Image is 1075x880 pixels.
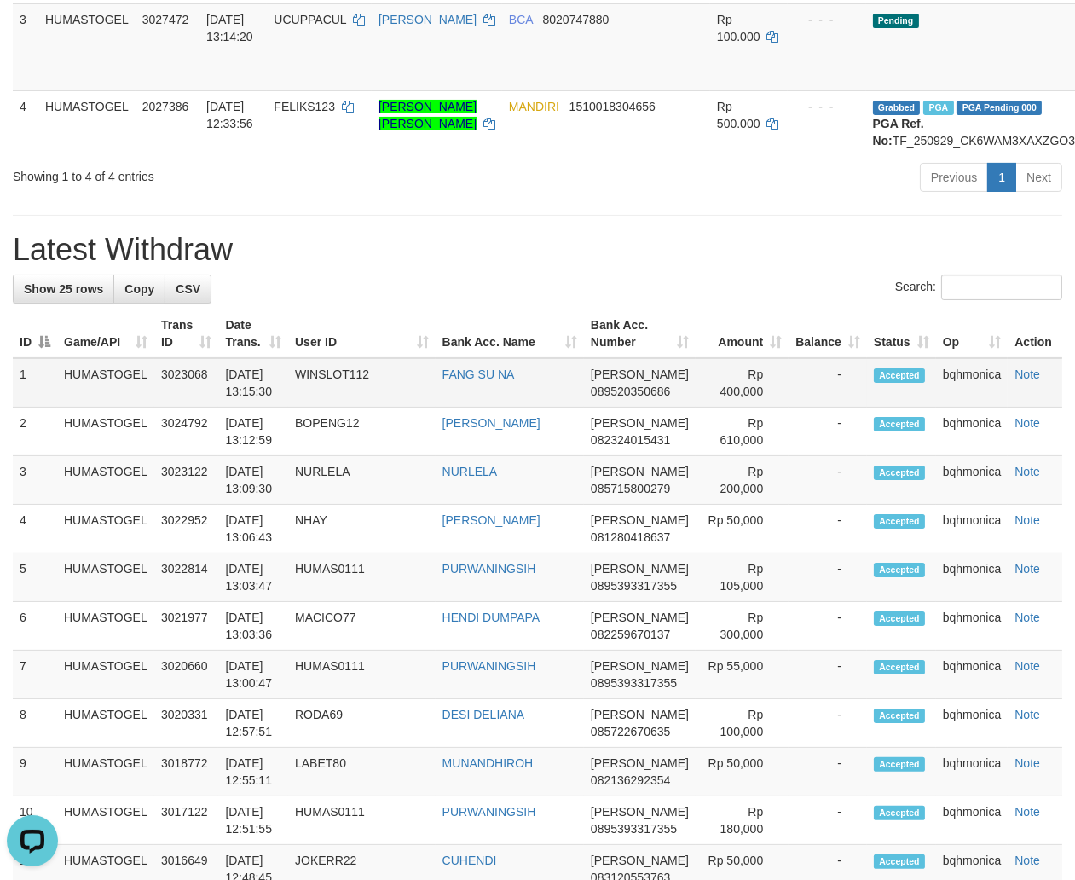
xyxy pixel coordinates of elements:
span: Accepted [874,611,925,626]
td: 3022814 [154,553,218,602]
th: Date Trans.: activate to sort column ascending [218,310,288,358]
a: [PERSON_NAME] [442,513,540,527]
td: HUMASTOGEL [57,408,154,456]
td: - [789,456,867,505]
span: Copy 0895393317355 to clipboard [591,579,677,593]
td: bqhmonica [936,699,1009,748]
a: Note [1014,708,1040,721]
span: [PERSON_NAME] [591,659,689,673]
span: Copy 085715800279 to clipboard [591,482,670,495]
td: HUMAS0111 [288,796,436,845]
td: WINSLOT112 [288,358,436,408]
a: CSV [165,275,211,304]
td: Rp 55,000 [696,651,789,699]
div: - - - [795,98,859,115]
a: HENDI DUMPAPA [442,611,540,624]
td: 8 [13,699,57,748]
td: bqhmonica [936,505,1009,553]
span: CSV [176,282,200,296]
a: CUHENDI [442,854,497,867]
td: HUMASTOGEL [57,748,154,796]
td: [DATE] 12:51:55 [218,796,288,845]
td: RODA69 [288,699,436,748]
th: Action [1008,310,1062,358]
a: PURWANINGSIH [442,805,536,819]
div: - - - [795,11,859,28]
td: [DATE] 13:03:47 [218,553,288,602]
span: Show 25 rows [24,282,103,296]
span: MANDIRI [509,100,559,113]
span: Copy 089520350686 to clipboard [591,385,670,398]
td: 3 [13,3,38,90]
a: Note [1014,805,1040,819]
td: 5 [13,553,57,602]
a: DESI DELIANA [442,708,524,721]
td: [DATE] 12:55:11 [218,748,288,796]
td: - [789,408,867,456]
td: - [789,699,867,748]
td: 3022952 [154,505,218,553]
td: [DATE] 13:12:59 [218,408,288,456]
td: [DATE] 13:09:30 [218,456,288,505]
td: 3018772 [154,748,218,796]
th: Status: activate to sort column ascending [867,310,936,358]
span: [PERSON_NAME] [591,465,689,478]
td: 6 [13,602,57,651]
td: Rp 100,000 [696,699,789,748]
span: [DATE] 13:14:20 [206,13,253,43]
span: Accepted [874,757,925,772]
td: 3020660 [154,651,218,699]
td: 9 [13,748,57,796]
td: bqhmonica [936,651,1009,699]
span: [DATE] 12:33:56 [206,100,253,130]
a: Previous [920,163,988,192]
span: 2027386 [142,100,189,113]
div: Showing 1 to 4 of 4 entries [13,161,435,185]
td: 4 [13,90,38,156]
h1: Latest Withdraw [13,233,1062,267]
a: Copy [113,275,165,304]
td: - [789,651,867,699]
td: 4 [13,505,57,553]
span: [PERSON_NAME] [591,805,689,819]
span: UCUPPACUL [274,13,346,26]
span: Rp 100.000 [717,13,760,43]
td: - [789,602,867,651]
th: Amount: activate to sort column ascending [696,310,789,358]
td: HUMASTOGEL [57,456,154,505]
td: HUMASTOGEL [57,651,154,699]
td: 3023122 [154,456,218,505]
td: Rp 610,000 [696,408,789,456]
span: 3027472 [142,13,189,26]
td: bqhmonica [936,408,1009,456]
th: User ID: activate to sort column ascending [288,310,436,358]
span: [PERSON_NAME] [591,611,689,624]
th: ID: activate to sort column descending [13,310,57,358]
span: [PERSON_NAME] [591,562,689,576]
a: [PERSON_NAME] [442,416,540,430]
td: bqhmonica [936,796,1009,845]
td: HUMASTOGEL [57,699,154,748]
td: - [789,358,867,408]
td: Rp 400,000 [696,358,789,408]
span: Copy 0895393317355 to clipboard [591,676,677,690]
a: Show 25 rows [13,275,114,304]
td: Rp 200,000 [696,456,789,505]
a: Next [1015,163,1062,192]
a: NURLELA [442,465,498,478]
td: HUMASTOGEL [57,796,154,845]
td: 7 [13,651,57,699]
td: [DATE] 12:57:51 [218,699,288,748]
span: Accepted [874,660,925,674]
a: Note [1014,416,1040,430]
td: NHAY [288,505,436,553]
span: Accepted [874,709,925,723]
span: Accepted [874,806,925,820]
span: [PERSON_NAME] [591,368,689,381]
span: [PERSON_NAME] [591,854,689,867]
span: Copy [124,282,154,296]
a: [PERSON_NAME] [PERSON_NAME] [379,100,477,130]
span: Copy 8020747880 to clipboard [543,13,610,26]
td: HUMASTOGEL [57,602,154,651]
span: Copy 082324015431 to clipboard [591,433,670,447]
